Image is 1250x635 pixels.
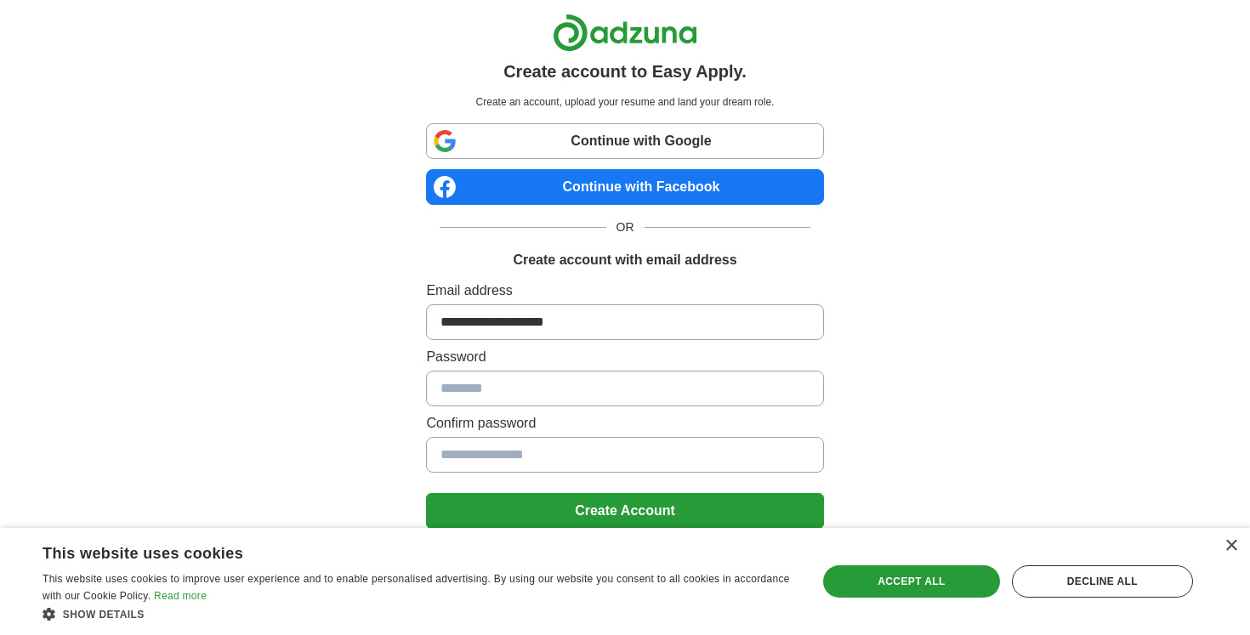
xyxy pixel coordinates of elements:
h1: Create account to Easy Apply. [503,59,747,84]
h1: Create account with email address [513,250,736,270]
span: OR [606,218,645,236]
img: Adzuna logo [553,14,697,52]
a: Continue with Facebook [426,169,823,205]
div: Show details [43,605,794,622]
span: Show details [63,609,145,621]
div: Decline all [1012,565,1193,598]
p: Create an account, upload your resume and land your dream role. [429,94,820,110]
div: Accept all [823,565,1000,598]
div: Close [1224,540,1237,553]
label: Confirm password [426,413,823,434]
label: Password [426,347,823,367]
label: Email address [426,281,823,301]
span: This website uses cookies to improve user experience and to enable personalised advertising. By u... [43,573,790,602]
div: This website uses cookies [43,538,752,564]
a: Read more, opens a new window [154,590,207,602]
a: Continue with Google [426,123,823,159]
button: Create Account [426,493,823,529]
